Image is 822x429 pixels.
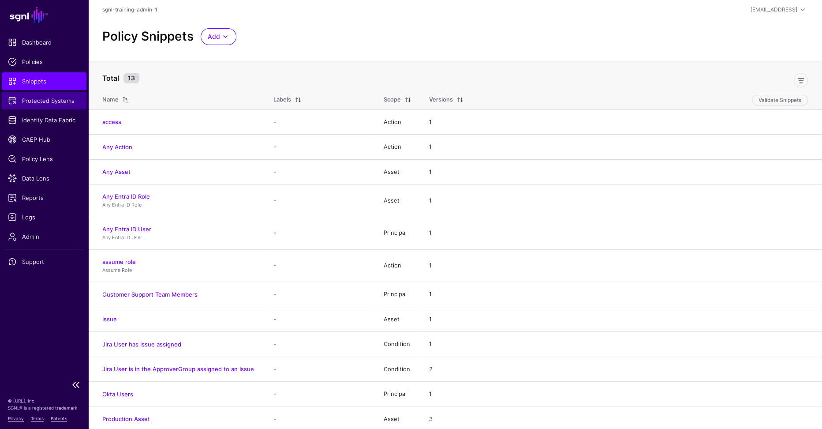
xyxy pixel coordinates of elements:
td: Asset [375,307,420,332]
div: 1 [427,118,433,127]
span: Admin [8,232,80,241]
span: Snippets [8,77,80,86]
a: Admin [2,228,86,245]
span: CAEP Hub [8,135,80,144]
div: Labels [273,95,291,104]
td: Action [375,135,420,160]
span: Support [8,257,80,266]
small: 13 [123,73,139,83]
a: Privacy [8,416,24,421]
td: - [265,357,375,382]
td: - [265,382,375,407]
a: Reports [2,189,86,207]
p: © [URL], Inc [8,397,80,404]
strong: Total [102,74,119,83]
td: Condition [375,357,420,382]
a: Snippets [2,72,86,90]
div: 1 [427,168,433,177]
a: Any Entra ID Role [102,193,150,200]
a: Production Asset [102,415,150,422]
span: Data Lens [8,174,80,183]
a: Data Lens [2,169,86,187]
div: 2 [427,365,434,374]
div: 1 [427,261,433,270]
a: Any Asset [102,168,131,175]
a: assume role [102,258,136,265]
a: Dashboard [2,34,86,51]
div: 1 [427,196,433,205]
div: 1 [427,390,433,399]
td: Principal [375,282,420,307]
span: Logs [8,213,80,222]
div: 1 [427,340,433,349]
a: Any Entra ID User [102,226,151,233]
div: 3 [427,415,434,424]
p: Assume Role [102,267,256,274]
td: - [265,184,375,217]
button: Validate Snippets [752,95,808,105]
a: Identity Data Fabric [2,111,86,129]
td: Principal [375,217,420,249]
span: Identity Data Fabric [8,116,80,124]
h2: Policy Snippets [102,29,194,44]
p: Any Entra ID User [102,234,256,241]
td: - [265,282,375,307]
div: 1 [427,143,433,151]
td: - [265,217,375,249]
div: Name [102,95,119,104]
div: 1 [427,290,433,299]
a: access [102,118,121,125]
span: Dashboard [8,38,80,47]
td: Condition [375,332,420,357]
td: Principal [375,382,420,407]
p: Any Entra ID Role [102,201,256,209]
a: Any Action [102,143,132,151]
div: Scope [384,95,401,104]
span: Protected Systems [8,96,80,105]
div: 1 [427,229,433,237]
div: [EMAIL_ADDRESS] [751,6,797,14]
td: Asset [375,184,420,217]
span: Reports [8,193,80,202]
a: Policy Lens [2,150,86,168]
td: - [265,332,375,357]
a: Customer Support Team Members [102,291,198,298]
td: - [265,249,375,282]
a: CAEP Hub [2,131,86,148]
div: 1 [427,315,433,324]
a: Logs [2,208,86,226]
div: Versions [429,95,453,104]
a: Terms [31,416,44,421]
td: - [265,135,375,160]
span: Policy Lens [8,154,80,163]
a: Policies [2,53,86,71]
a: SGNL [5,5,83,25]
td: Action [375,249,420,282]
td: - [265,307,375,332]
td: - [265,109,375,135]
td: Asset [375,159,420,184]
p: SGNL® is a registered trademark [8,404,80,411]
a: Okta Users [102,391,133,398]
a: Jira User has Issue assigned [102,341,181,348]
a: Protected Systems [2,92,86,109]
td: - [265,159,375,184]
td: Action [375,109,420,135]
a: Patents [51,416,67,421]
span: Add [208,32,220,41]
a: Jira User is in the ApproverGroup assigned to an Issue [102,365,254,373]
a: Issue [102,316,117,323]
a: sgnl-training-admin-1 [102,6,157,13]
span: Policies [8,57,80,66]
